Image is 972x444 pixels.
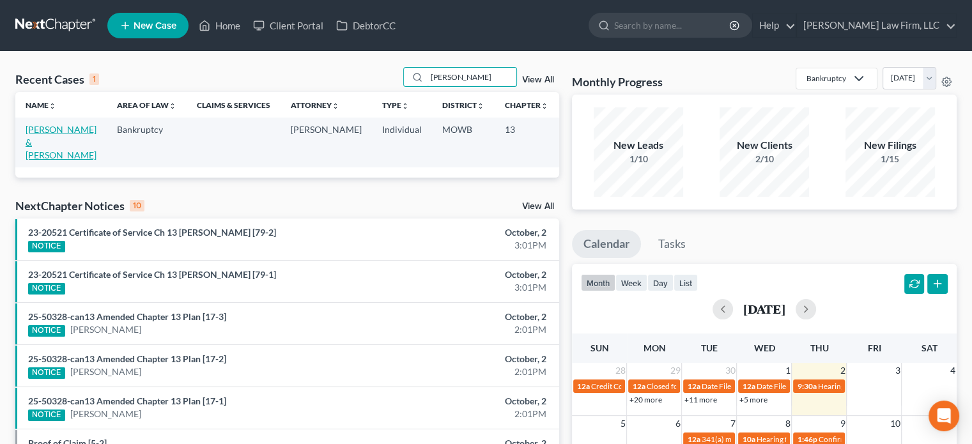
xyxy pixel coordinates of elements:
[921,342,937,353] span: Sat
[382,281,546,294] div: 3:01PM
[70,323,141,336] a: [PERSON_NAME]
[372,118,432,167] td: Individual
[427,68,516,86] input: Search by name...
[720,138,809,153] div: New Clients
[187,92,281,118] th: Claims & Services
[49,102,56,110] i: unfold_more
[382,226,546,239] div: October, 2
[382,239,546,252] div: 3:01PM
[646,381,810,391] span: Closed for [PERSON_NAME] & [PERSON_NAME]
[28,227,276,238] a: 23-20521 Certificate of Service Ch 13 [PERSON_NAME] [79-2]
[845,153,935,165] div: 1/15
[797,381,816,391] span: 9:30a
[26,124,96,160] a: [PERSON_NAME] & [PERSON_NAME]
[594,138,683,153] div: New Leads
[28,283,65,295] div: NOTICE
[739,395,767,404] a: +5 more
[432,118,495,167] td: MOWB
[382,323,546,336] div: 2:01PM
[619,416,626,431] span: 5
[674,274,698,291] button: list
[756,434,861,444] span: Hearing for Bar K Holdings, LLC
[382,353,546,365] div: October, 2
[783,363,791,378] span: 1
[382,395,546,408] div: October, 2
[26,100,56,110] a: Nameunfold_more
[720,153,809,165] div: 2/10
[382,268,546,281] div: October, 2
[687,434,700,444] span: 12a
[684,395,716,404] a: +11 more
[541,102,548,110] i: unfold_more
[594,153,683,165] div: 1/10
[797,14,956,37] a: [PERSON_NAME] Law Firm, LLC
[674,416,681,431] span: 6
[729,416,736,431] span: 7
[572,230,641,258] a: Calendar
[810,342,828,353] span: Thu
[806,73,846,84] div: Bankruptcy
[797,434,817,444] span: 1:46p
[70,365,141,378] a: [PERSON_NAME]
[687,381,700,391] span: 12a
[70,408,141,420] a: [PERSON_NAME]
[742,434,755,444] span: 10a
[15,72,99,87] div: Recent Cases
[505,100,548,110] a: Chapterunfold_more
[134,21,176,31] span: New Case
[247,14,330,37] a: Client Portal
[701,342,718,353] span: Tue
[522,75,554,84] a: View All
[495,118,559,167] td: 13
[817,381,917,391] span: Hearing for [PERSON_NAME]
[28,410,65,421] div: NOTICE
[742,381,755,391] span: 12a
[559,118,658,167] td: [PHONE_NUMBER]
[107,118,187,167] td: Bankruptcy
[401,102,409,110] i: unfold_more
[590,342,608,353] span: Sun
[893,363,901,378] span: 3
[647,274,674,291] button: day
[89,73,99,85] div: 1
[15,198,144,213] div: NextChapter Notices
[130,200,144,211] div: 10
[668,363,681,378] span: 29
[477,102,484,110] i: unfold_more
[867,342,881,353] span: Fri
[522,202,554,211] a: View All
[28,311,226,322] a: 25-50328-can13 Amended Chapter 13 Plan [17-3]
[647,230,697,258] a: Tasks
[591,381,724,391] span: Credit Counseling for [PERSON_NAME]
[117,100,176,110] a: Area of Lawunfold_more
[382,100,409,110] a: Typeunfold_more
[949,363,957,378] span: 4
[838,416,846,431] span: 9
[572,74,663,89] h3: Monthly Progress
[330,14,402,37] a: DebtorCC
[929,401,959,431] div: Open Intercom Messenger
[743,302,785,316] h2: [DATE]
[581,274,615,291] button: month
[643,342,665,353] span: Mon
[845,138,935,153] div: New Filings
[28,325,65,337] div: NOTICE
[28,395,226,406] a: 25-50328-can13 Amended Chapter 13 Plan [17-1]
[753,14,796,37] a: Help
[615,274,647,291] button: week
[753,342,775,353] span: Wed
[629,395,661,404] a: +20 more
[281,118,372,167] td: [PERSON_NAME]
[382,310,546,323] div: October, 2
[783,416,791,431] span: 8
[818,434,960,444] span: Confirmation hearing for Apple Central KC
[756,381,930,391] span: Date Filed for [PERSON_NAME] & [PERSON_NAME]
[701,434,824,444] span: 341(a) meeting for [PERSON_NAME]
[28,269,276,280] a: 23-20521 Certificate of Service Ch 13 [PERSON_NAME] [79-1]
[723,363,736,378] span: 30
[888,416,901,431] span: 10
[577,381,590,391] span: 12a
[332,102,339,110] i: unfold_more
[442,100,484,110] a: Districtunfold_more
[382,365,546,378] div: 2:01PM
